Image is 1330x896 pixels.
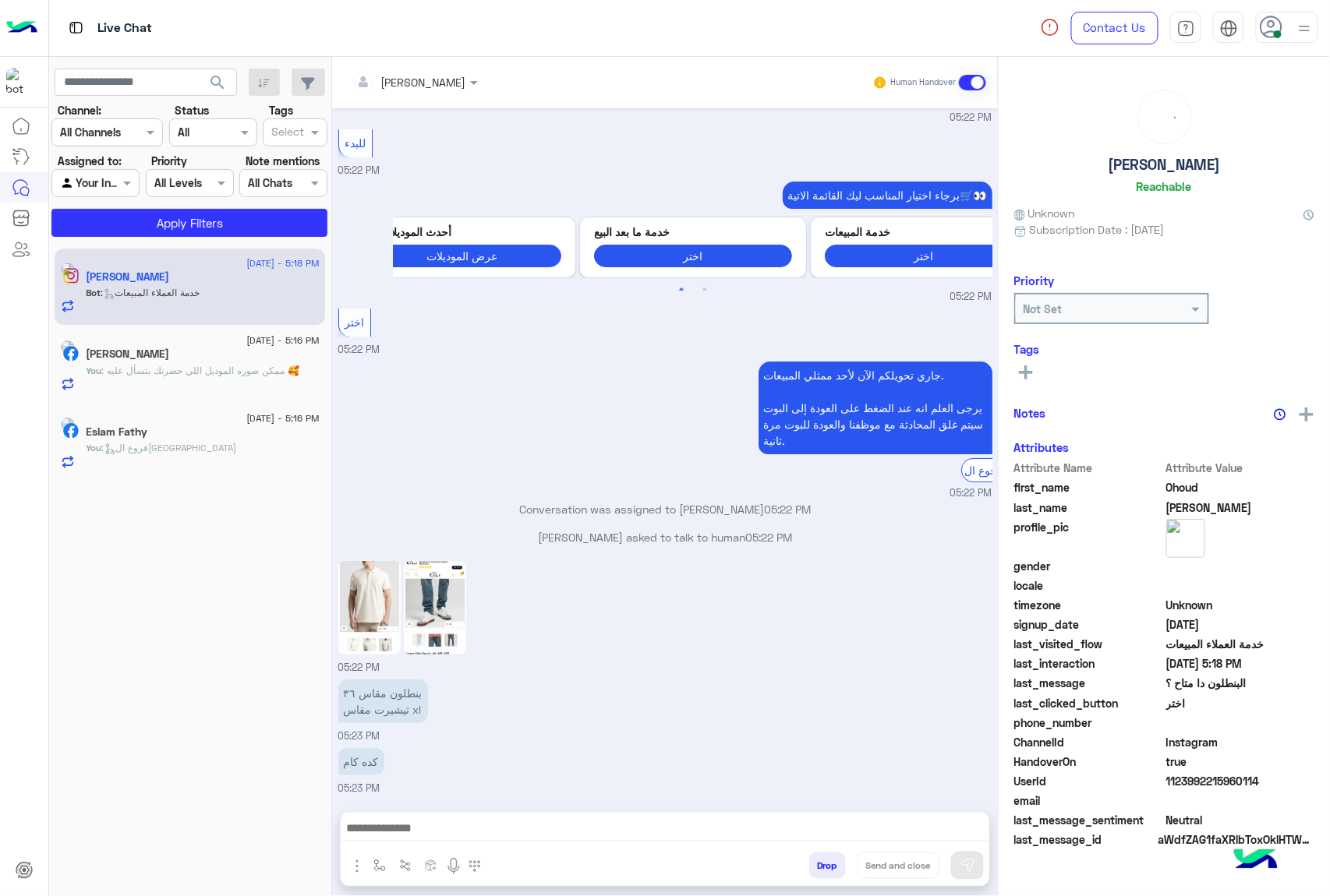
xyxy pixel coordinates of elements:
span: null [1166,577,1315,594]
p: خدمة ما بعد البيع [594,224,792,240]
span: 0 [1166,812,1315,828]
span: last_message [1014,675,1163,691]
span: [DATE] - 5:16 PM [246,411,319,425]
img: picture [61,263,75,277]
span: [DATE] - 5:18 PM [246,256,319,270]
span: 2024-10-11T22:07:21.004Z [1166,616,1315,633]
span: email [1014,792,1163,809]
span: null [1166,558,1315,574]
h6: Priority [1014,273,1055,287]
a: Contact Us [1071,12,1158,44]
button: Apply Filters [51,209,327,237]
span: phone_number [1014,714,1163,731]
span: 05:23 PM [338,782,380,794]
p: 7/9/2025, 5:22 PM [783,182,992,209]
div: الرجوع ال Bot [961,458,1035,482]
span: null [1166,714,1315,731]
span: 05:22 PM [338,164,380,176]
img: select flow [373,859,386,872]
span: locale [1014,577,1163,594]
button: search [199,69,237,102]
span: last_message_sentiment [1014,812,1163,828]
span: Subscription Date : [DATE] [1030,221,1165,238]
span: 05:22 PM [745,531,792,544]
span: last_interaction [1014,655,1163,672]
img: send message [960,858,975,873]
span: UserId [1014,773,1163,789]
img: Logo [6,12,37,44]
img: add [1300,407,1314,422]
img: Instagram [63,268,79,284]
h6: Reachable [1137,179,1192,193]
img: send attachment [348,857,366,876]
p: [PERSON_NAME] asked to talk to human [338,529,992,545]
img: tab [1177,19,1195,37]
span: [DATE] - 5:16 PM [246,333,319,347]
span: 05:22 PM [764,503,811,516]
img: Facebook [63,423,79,439]
span: Attribute Value [1166,460,1315,476]
button: select flow [367,852,393,878]
img: picture [61,418,75,432]
button: اختر [594,245,792,267]
span: : خدمة العملاء المبيعات [101,287,200,298]
span: last_message_id [1014,831,1155,848]
h6: Tags [1014,342,1314,356]
span: اختر [345,316,364,329]
div: Select [269,123,304,143]
label: Priority [151,153,187,169]
span: last_clicked_button [1014,695,1163,711]
h5: Ohoud Abdelmohsen [87,270,170,284]
img: profile [1295,19,1314,38]
span: ChannelId [1014,734,1163,750]
span: first_name [1014,479,1163,496]
span: aWdfZAG1faXRlbToxOklHTWVzc2FnZAUlEOjE3ODQxNDAxOTYyNzg0NDQyOjM0MDI4MjM2Njg0MTcxMDMwMTI0NDI1OTYxMzk... [1158,831,1314,848]
p: خدمة المبيعات [825,224,1023,240]
button: اختر [825,245,1023,267]
img: spinner [1041,18,1059,37]
span: search [208,73,227,92]
span: 05:22 PM [950,486,992,501]
span: : فروع ال[GEOGRAPHIC_DATA] [102,442,237,453]
button: 1 of 2 [674,282,689,298]
span: last_name [1014,499,1163,516]
button: create order [419,852,444,878]
span: للبدء [345,136,366,150]
h5: [PERSON_NAME] [1109,156,1221,174]
button: 2 of 2 [697,282,713,298]
label: Channel: [58,102,101,118]
h6: Notes [1014,406,1046,420]
p: 7/9/2025, 5:23 PM [338,679,428,723]
button: Drop [809,852,846,879]
span: timezone [1014,597,1163,613]
p: أحدث الموديلات 👕 [363,224,561,240]
img: Image [404,561,466,654]
span: You [87,442,102,453]
span: 05:22 PM [338,344,380,355]
img: tab [1220,19,1238,37]
span: 8 [1166,734,1315,750]
span: null [1166,792,1315,809]
button: Trigger scenario [393,852,419,878]
label: Assigned to: [58,153,122,169]
span: signup_date [1014,616,1163,633]
span: Abdelmohsen [1166,499,1315,516]
label: Note mentions [246,153,320,169]
h5: Eslam Fathy [87,425,148,439]
img: Facebook [63,346,79,362]
span: 2025-09-07T14:18:14.485Z [1166,655,1315,672]
img: picture [1166,519,1205,558]
span: true [1166,753,1315,770]
span: 05:22 PM [338,661,380,673]
span: Bot [87,287,101,298]
span: last_visited_flow [1014,636,1163,652]
span: اختر [1166,695,1315,711]
span: You [87,365,102,376]
span: خدمة العملاء المبيعات [1166,636,1315,652]
img: send voice note [444,857,463,876]
img: notes [1274,408,1286,421]
small: Human Handover [890,76,956,89]
span: Unknown [1014,205,1075,221]
span: 05:22 PM [950,111,992,125]
span: ممكن صوره الموديل اللي حضرتك بتسأل عليه 🥰 [102,365,300,376]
